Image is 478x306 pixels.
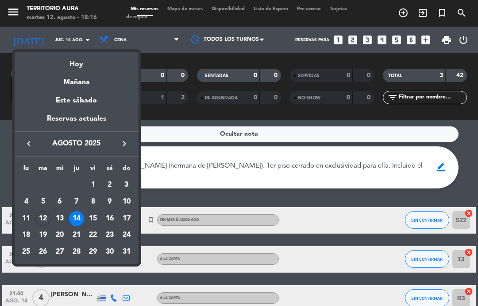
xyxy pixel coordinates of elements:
[21,138,37,149] button: keyboard_arrow_left
[35,193,51,210] td: 5 de agosto de 2025
[37,138,116,149] span: agosto 2025
[101,177,118,193] td: 2 de agosto de 2025
[51,193,68,210] td: 6 de agosto de 2025
[101,243,118,260] td: 30 de agosto de 2025
[119,228,134,243] div: 24
[118,193,135,210] td: 10 de agosto de 2025
[69,194,84,209] div: 7
[19,211,34,226] div: 11
[101,193,118,210] td: 9 de agosto de 2025
[118,177,135,193] td: 3 de agosto de 2025
[85,244,100,259] div: 29
[35,228,50,243] div: 19
[52,194,67,209] div: 6
[85,227,101,243] td: 22 de agosto de 2025
[18,243,35,260] td: 25 de agosto de 2025
[35,243,51,260] td: 26 de agosto de 2025
[15,88,139,113] div: Este sábado
[15,70,139,88] div: Mañana
[52,211,67,226] div: 13
[102,244,117,259] div: 30
[68,163,85,177] th: jueves
[52,244,67,259] div: 27
[51,243,68,260] td: 27 de agosto de 2025
[101,227,118,243] td: 23 de agosto de 2025
[69,228,84,243] div: 21
[102,228,117,243] div: 23
[19,194,34,209] div: 4
[118,227,135,243] td: 24 de agosto de 2025
[119,211,134,226] div: 17
[69,211,84,226] div: 14
[69,244,84,259] div: 28
[85,211,100,226] div: 15
[102,177,117,192] div: 2
[52,228,67,243] div: 20
[51,227,68,243] td: 20 de agosto de 2025
[18,177,85,193] td: AGO.
[18,227,35,243] td: 18 de agosto de 2025
[85,177,100,192] div: 1
[68,227,85,243] td: 21 de agosto de 2025
[18,210,35,227] td: 11 de agosto de 2025
[15,113,139,131] div: Reservas actuales
[118,210,135,227] td: 17 de agosto de 2025
[116,138,132,149] button: keyboard_arrow_right
[18,193,35,210] td: 4 de agosto de 2025
[85,243,101,260] td: 29 de agosto de 2025
[85,210,101,227] td: 15 de agosto de 2025
[119,177,134,192] div: 3
[68,243,85,260] td: 28 de agosto de 2025
[102,211,117,226] div: 16
[119,138,130,149] i: keyboard_arrow_right
[51,210,68,227] td: 13 de agosto de 2025
[85,228,100,243] div: 22
[101,210,118,227] td: 16 de agosto de 2025
[19,244,34,259] div: 25
[35,163,51,177] th: martes
[119,194,134,209] div: 10
[85,177,101,193] td: 1 de agosto de 2025
[85,163,101,177] th: viernes
[118,163,135,177] th: domingo
[18,163,35,177] th: lunes
[102,194,117,209] div: 9
[68,193,85,210] td: 7 de agosto de 2025
[19,228,34,243] div: 18
[35,227,51,243] td: 19 de agosto de 2025
[35,210,51,227] td: 12 de agosto de 2025
[15,52,139,70] div: Hoy
[35,194,50,209] div: 5
[118,243,135,260] td: 31 de agosto de 2025
[68,210,85,227] td: 14 de agosto de 2025
[85,193,101,210] td: 8 de agosto de 2025
[23,138,34,149] i: keyboard_arrow_left
[119,244,134,259] div: 31
[101,163,118,177] th: sábado
[51,163,68,177] th: miércoles
[35,244,50,259] div: 26
[35,211,50,226] div: 12
[85,194,100,209] div: 8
